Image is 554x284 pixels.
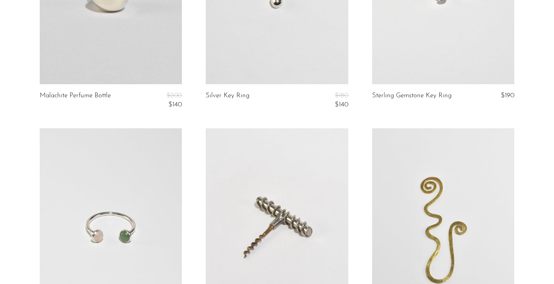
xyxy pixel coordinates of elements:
[501,92,514,99] span: $190
[40,92,111,108] a: Malachite Perfume Bottle
[335,92,348,99] span: $180
[206,92,249,108] a: Silver Key Ring
[168,101,182,108] span: $140
[372,92,452,99] a: Sterling Gemstone Key Ring
[166,92,182,99] span: $200
[335,101,348,108] span: $140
